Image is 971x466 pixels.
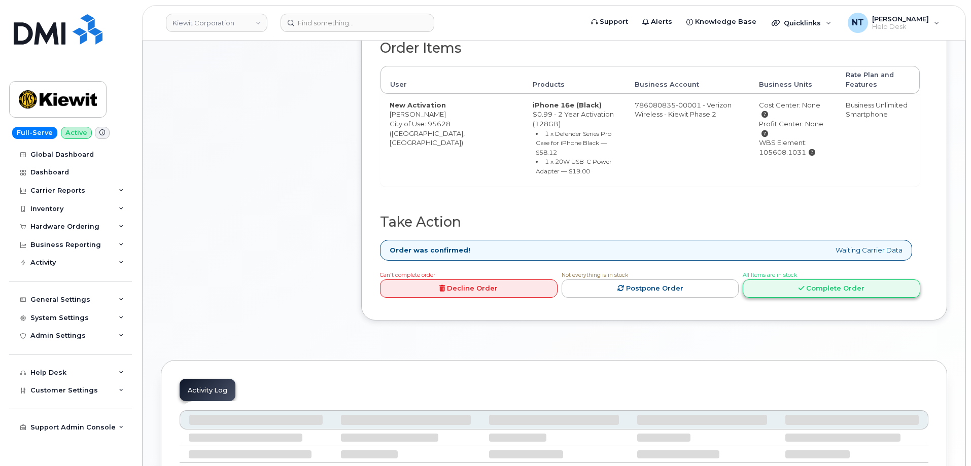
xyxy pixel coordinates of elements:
[536,158,612,175] small: 1 x 20W USB-C Power Adapter — $19.00
[635,12,679,32] a: Alerts
[759,138,827,157] div: WBS Element: 105608.1031
[380,94,524,187] td: [PERSON_NAME] City of Use: 95628 ([GEOGRAPHIC_DATA], [GEOGRAPHIC_DATA])
[524,66,626,94] th: Products
[562,279,739,298] a: Postpone Order
[536,130,611,156] small: 1 x Defender Series Pro Case for iPhone Black — $58.12
[784,19,821,27] span: Quicklinks
[166,14,267,32] a: Kiewit Corporation
[679,12,764,32] a: Knowledge Base
[743,272,797,278] span: All Items are in stock
[837,94,920,187] td: Business Unlimited Smartphone
[841,13,947,33] div: Nicholas Taylor
[626,66,750,94] th: Business Account
[584,12,635,32] a: Support
[380,66,524,94] th: User
[380,41,920,56] h2: Order Items
[626,94,750,187] td: 786080835-00001 - Verizon Wireless - Kiewit Phase 2
[695,17,756,27] span: Knowledge Base
[380,240,912,261] div: Waiting Carrier Data
[380,272,435,278] span: Can't complete order
[600,17,628,27] span: Support
[562,272,628,278] span: Not everything is in stock
[750,66,836,94] th: Business Units
[759,119,827,138] div: Profit Center: None
[743,279,920,298] a: Complete Order
[380,279,558,298] a: Decline Order
[524,94,626,187] td: $0.99 - 2 Year Activation (128GB)
[390,101,446,109] strong: New Activation
[651,17,672,27] span: Alerts
[872,15,929,23] span: [PERSON_NAME]
[759,100,827,119] div: Cost Center: None
[837,66,920,94] th: Rate Plan and Features
[852,17,864,29] span: NT
[380,214,920,230] h2: Take Action
[872,23,929,31] span: Help Desk
[765,13,839,33] div: Quicklinks
[390,245,470,255] strong: Order was confirmed!
[281,14,434,32] input: Find something...
[533,101,602,109] strong: iPhone 16e (Black)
